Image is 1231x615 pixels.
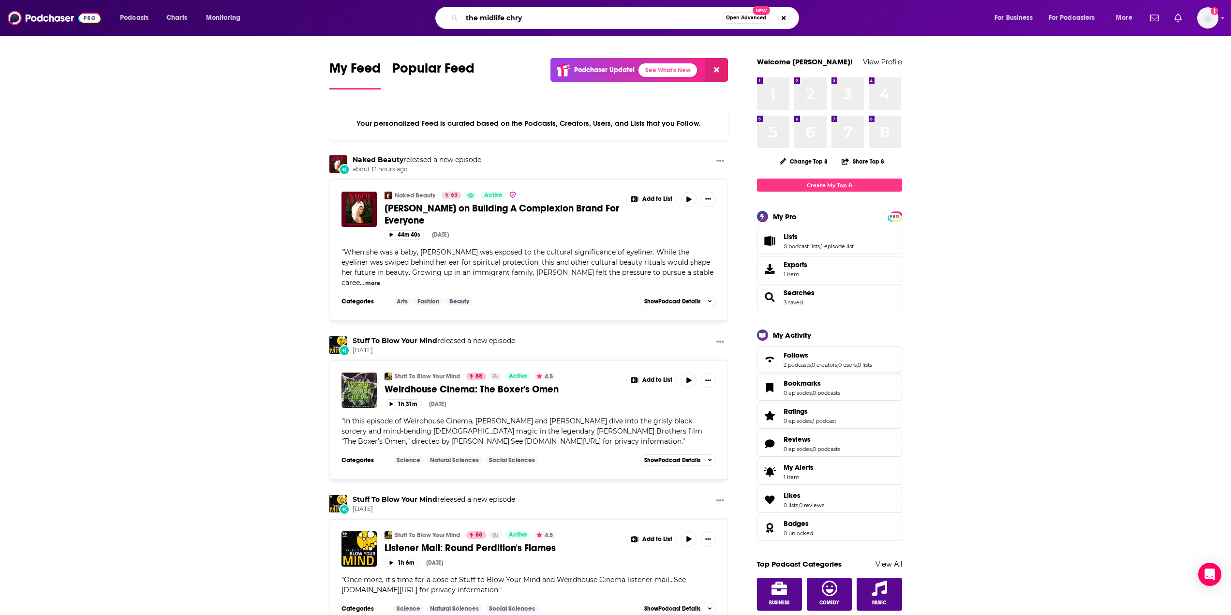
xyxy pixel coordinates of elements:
img: Stuff To Blow Your Mind [385,531,392,539]
span: When she was a baby, [PERSON_NAME] was exposed to the cultural significance of eyeliner. While th... [341,248,713,287]
span: Lists [784,232,798,241]
a: Stuff To Blow Your Mind [395,373,460,380]
div: [DATE] [432,231,449,238]
span: My Alerts [760,465,780,479]
span: Bookmarks [784,379,821,388]
a: Natural Sciences [426,605,483,613]
a: Arts [393,298,412,305]
a: 3 saved [784,299,803,306]
span: More [1116,11,1132,25]
a: Follows [760,353,780,366]
h3: released a new episode [353,336,515,345]
img: Naked Beauty [329,155,347,173]
span: Active [509,530,527,540]
button: Show More Button [700,531,716,547]
a: Reviews [760,437,780,450]
a: 0 episodes [784,446,812,452]
input: Search podcasts, credits, & more... [462,10,722,26]
a: 0 unlocked [784,530,813,537]
div: New Episode [339,504,350,515]
span: Ratings [784,407,808,416]
span: Logged in as Ashley_Beenen [1197,7,1218,29]
div: My Pro [773,212,797,221]
span: Badges [757,515,902,541]
a: Science [393,605,424,613]
span: Listener Mail: Round Perdition's Flames [385,542,556,554]
a: Beauty [445,298,473,305]
button: 1h 31m [385,399,421,408]
span: , [812,418,813,424]
a: See What's New [638,63,697,77]
span: New [753,6,770,15]
a: [PERSON_NAME] on Building A Complexion Brand For Everyone [385,202,620,226]
h3: Categories [341,298,385,305]
span: Likes [784,491,801,500]
img: Podchaser - Follow, Share and Rate Podcasts [8,9,101,27]
h3: released a new episode [353,495,515,504]
button: 4.5 [534,531,556,539]
div: Search podcasts, credits, & more... [445,7,808,29]
span: Lists [757,228,902,254]
button: Show More Button [700,192,716,207]
div: My Activity [773,330,811,340]
p: Podchaser Update! [574,66,635,74]
button: Show More Button [700,373,716,388]
a: Charts [160,10,193,26]
a: Exports [757,256,902,282]
button: 44m 40s [385,230,424,240]
h3: Categories [341,605,385,613]
span: My Alerts [784,463,814,472]
span: Follows [757,346,902,373]
span: Searches [757,284,902,310]
a: Music [857,578,902,611]
span: Exports [760,262,780,276]
span: Ratings [757,403,902,429]
span: Exports [784,260,807,269]
a: Likes [760,493,780,507]
a: Business [757,578,802,611]
button: Show profile menu [1197,7,1218,29]
a: 88 [466,531,486,539]
span: [DATE] [353,346,515,355]
span: Music [872,600,886,606]
img: User Profile [1197,7,1218,29]
span: 1 item [784,474,814,480]
span: , [857,361,858,368]
img: Stuff To Blow Your Mind [385,373,392,380]
span: " [341,248,713,287]
img: Listener Mail: Round Perdition's Flames [341,531,377,567]
div: New Episode [339,164,350,175]
span: In this episode of Weirdhouse Cinema, [PERSON_NAME] and [PERSON_NAME] dive into the grisly black ... [341,417,702,446]
a: Active [505,373,531,380]
a: 88 [466,373,486,380]
button: open menu [988,10,1045,26]
span: 1 item [784,271,807,278]
img: Stuff To Blow Your Mind [329,495,347,512]
div: Your personalized Feed is curated based on the Podcasts, Creators, Users, and Lists that you Follow. [329,107,728,140]
span: [PERSON_NAME] on Building A Complexion Brand For Everyone [385,202,619,226]
a: 63 [442,192,461,199]
span: , [812,446,813,452]
a: Create My Top 8 [757,179,902,192]
button: ShowPodcast Details [640,296,716,307]
a: Show notifications dropdown [1171,10,1186,26]
span: Open Advanced [726,15,766,20]
a: 0 lists [784,502,798,509]
span: Business [769,600,789,606]
span: For Podcasters [1049,11,1095,25]
a: Social Sciences [485,605,539,613]
span: Add to List [642,195,672,203]
a: 0 reviews [799,502,824,509]
div: [DATE] [426,559,443,566]
span: Podcasts [120,11,148,25]
button: Show More Button [712,155,728,167]
a: Active [505,531,531,539]
a: 0 podcast lists [784,243,820,250]
button: ShowPodcast Details [640,603,716,615]
div: [DATE] [429,401,446,407]
a: Weirdhouse Cinema: The Boxer's Omen [385,383,620,395]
